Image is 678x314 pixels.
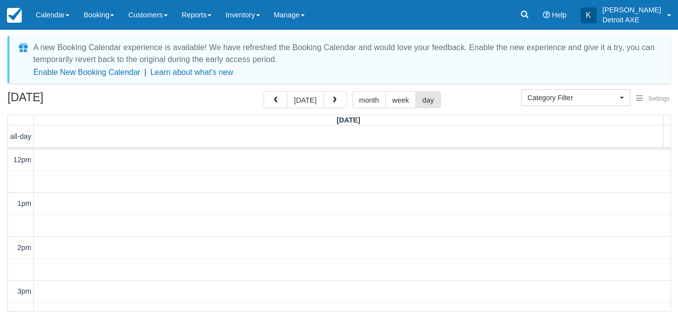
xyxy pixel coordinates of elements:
[352,91,386,108] button: month
[17,287,31,295] span: 3pm
[528,93,617,103] span: Category Filter
[287,91,323,108] button: [DATE]
[648,95,670,102] span: Settings
[603,5,661,15] p: [PERSON_NAME]
[33,42,659,65] div: A new Booking Calendar experience is available! We have refreshed the Booking Calendar and would ...
[630,92,676,106] button: Settings
[337,116,360,124] span: [DATE]
[415,91,441,108] button: day
[385,91,416,108] button: week
[13,156,31,164] span: 12pm
[7,91,133,110] h2: [DATE]
[543,11,550,18] i: Help
[603,15,661,25] p: Detroit AXE
[7,8,22,23] img: checkfront-main-nav-mini-logo.png
[144,68,146,76] span: |
[521,89,630,106] button: Category Filter
[552,11,567,19] span: Help
[33,67,140,77] button: Enable New Booking Calendar
[17,199,31,207] span: 1pm
[150,68,233,76] a: Learn about what's new
[17,244,31,251] span: 2pm
[581,7,597,23] div: K
[10,132,31,140] span: all-day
